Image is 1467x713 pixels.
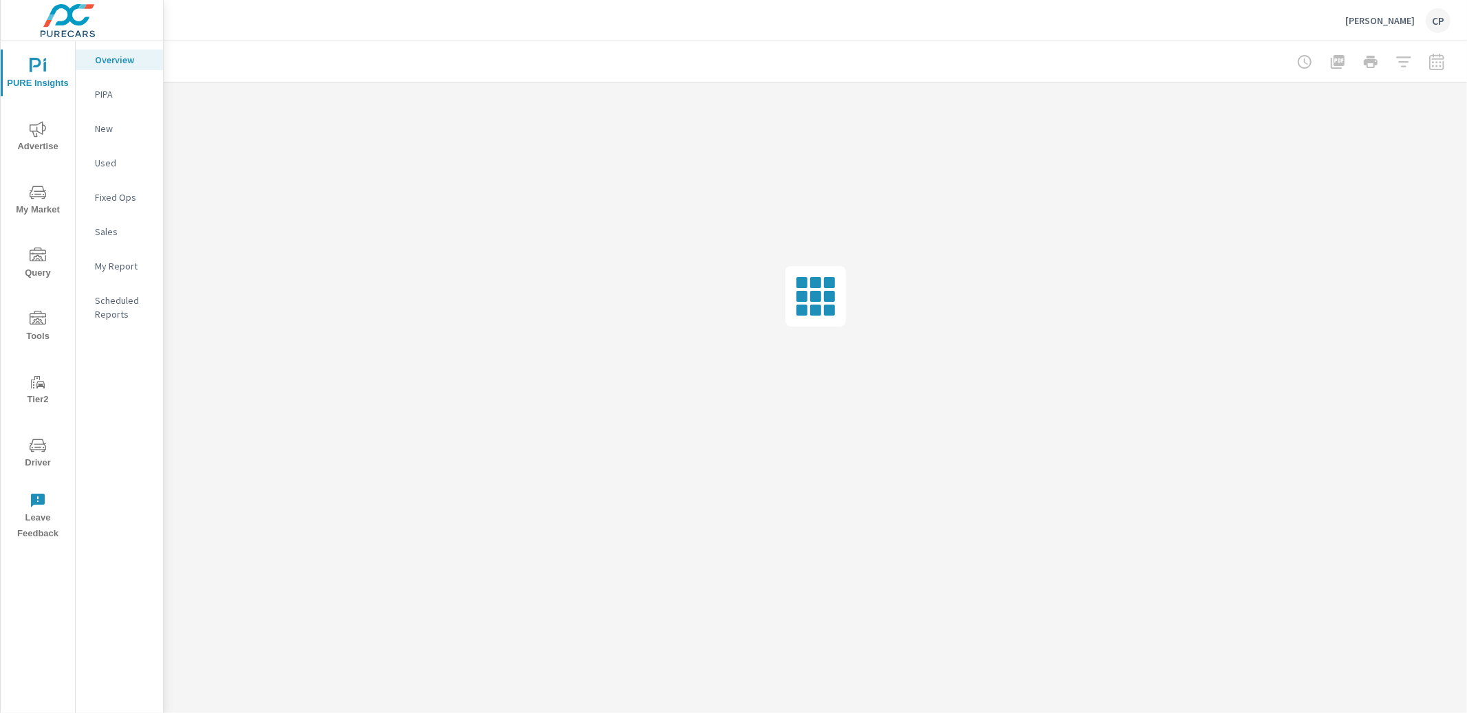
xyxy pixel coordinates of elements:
span: Tools [5,311,71,344]
p: Overview [95,53,152,67]
p: My Report [95,259,152,273]
span: Driver [5,437,71,471]
div: Scheduled Reports [76,290,163,325]
span: Leave Feedback [5,492,71,542]
p: PIPA [95,87,152,101]
span: PURE Insights [5,58,71,91]
p: New [95,122,152,135]
p: Scheduled Reports [95,294,152,321]
p: Sales [95,225,152,239]
p: [PERSON_NAME] [1345,14,1415,27]
div: PIPA [76,84,163,105]
span: My Market [5,184,71,218]
span: Advertise [5,121,71,155]
span: Tier2 [5,374,71,408]
div: My Report [76,256,163,276]
div: Fixed Ops [76,187,163,208]
div: CP [1426,8,1450,33]
div: nav menu [1,41,75,547]
div: Used [76,153,163,173]
span: Query [5,248,71,281]
div: Sales [76,221,163,242]
div: Overview [76,50,163,70]
p: Used [95,156,152,170]
div: New [76,118,163,139]
p: Fixed Ops [95,190,152,204]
